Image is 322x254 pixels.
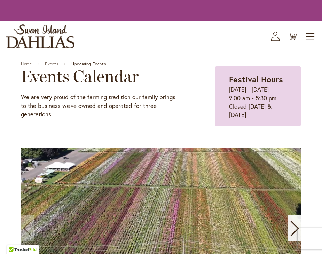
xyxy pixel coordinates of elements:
p: [DATE] - [DATE] 9:00 am - 5:30 pm Closed [DATE] & [DATE] [229,85,287,119]
a: store logo [6,24,74,48]
p: We are very proud of the farming tradition our family brings to the business we've owned and oper... [21,93,180,118]
h2: Events Calendar [21,66,180,86]
a: Events [45,62,58,66]
a: Home [21,62,32,66]
span: Upcoming Events [71,62,106,66]
strong: Festival Hours [229,74,283,85]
